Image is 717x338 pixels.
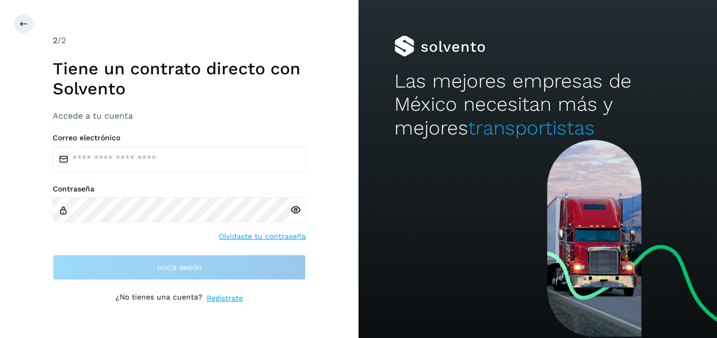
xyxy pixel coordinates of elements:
[157,264,202,271] span: Inicia sesión
[53,34,306,47] div: /2
[219,231,306,242] a: Olvidaste tu contraseña
[53,255,306,280] button: Inicia sesión
[468,117,595,139] span: transportistas
[115,293,202,304] p: ¿No tienes una cuenta?
[53,35,57,45] span: 2
[53,185,306,194] label: Contraseña
[207,293,243,304] a: Regístrate
[53,111,306,121] h3: Accede a tu cuenta
[53,59,306,99] h1: Tiene un contrato directo con Solvento
[394,70,681,140] h2: Las mejores empresas de México necesitan más y mejores
[53,133,306,142] label: Correo electrónico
